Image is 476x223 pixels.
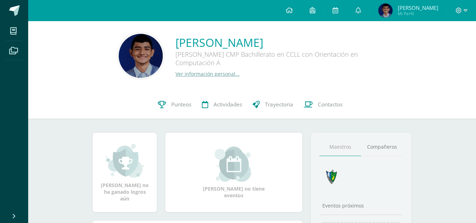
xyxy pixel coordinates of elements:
a: Ver información personal... [175,70,240,77]
div: [PERSON_NAME] no tiene eventos [199,147,269,199]
a: Trayectoria [247,91,298,119]
span: Punteos [171,101,191,108]
div: [PERSON_NAME] no ha ganado logros aún [100,143,150,202]
a: Compañeros [361,138,403,156]
span: Mi Perfil [398,11,438,17]
span: Contactos [318,101,342,108]
img: 8e464962efb773c9b61b1a41fedd97eb.png [378,4,392,18]
img: achievement_small.png [106,143,144,178]
a: Contactos [298,91,348,119]
a: Punteos [153,91,197,119]
img: event_small.png [215,147,253,182]
span: Trayectoria [265,101,293,108]
span: [PERSON_NAME] [398,4,438,11]
div: Eventos próximos [320,202,403,209]
a: Maestros [320,138,361,156]
img: 2bac6e3c2aa273e3b45191666cd39f97.png [119,34,163,78]
a: [PERSON_NAME] [175,35,387,50]
a: Actividades [197,91,247,119]
span: Actividades [214,101,242,108]
img: 7cab5f6743d087d6deff47ee2e57ce0d.png [322,167,341,187]
div: [PERSON_NAME] CMP Bachillerato en CCLL con Orientación en Computación A [175,50,387,70]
